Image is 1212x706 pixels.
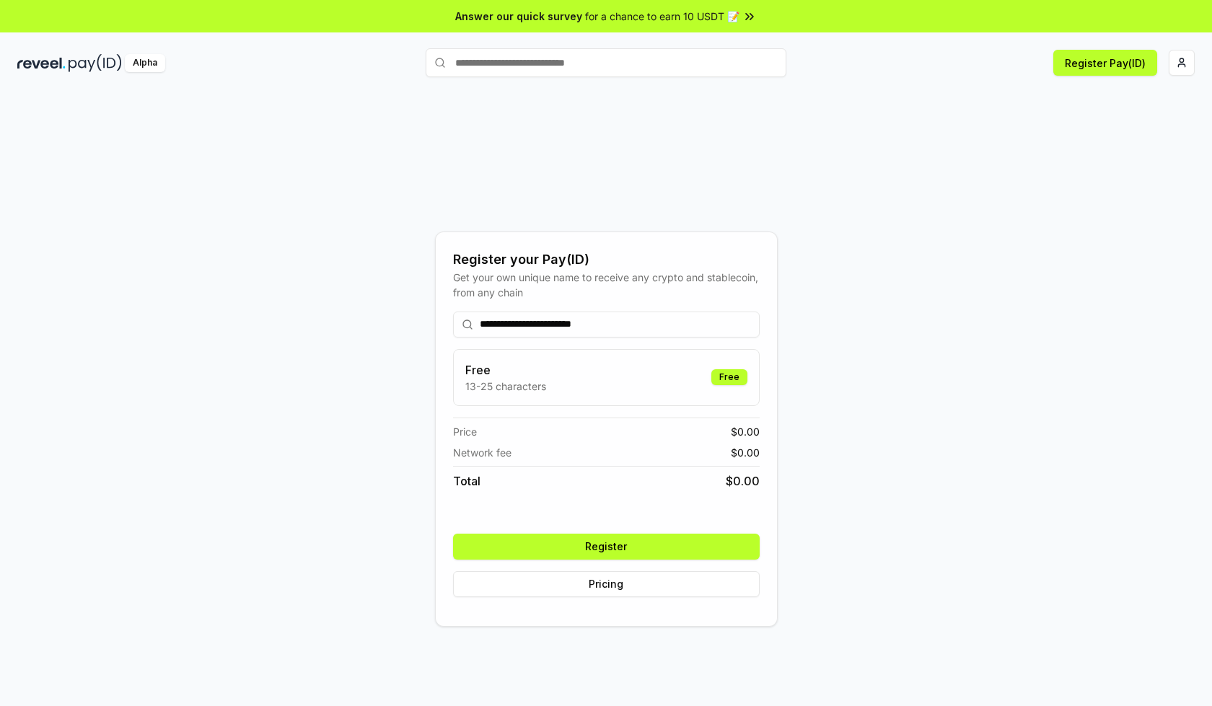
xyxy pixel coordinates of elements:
span: $ 0.00 [731,424,760,439]
span: for a chance to earn 10 USDT 📝 [585,9,739,24]
p: 13-25 characters [465,379,546,394]
img: reveel_dark [17,54,66,72]
span: $ 0.00 [726,472,760,490]
button: Register [453,534,760,560]
div: Free [711,369,747,385]
span: Price [453,424,477,439]
button: Register Pay(ID) [1053,50,1157,76]
button: Pricing [453,571,760,597]
div: Get your own unique name to receive any crypto and stablecoin, from any chain [453,270,760,300]
h3: Free [465,361,546,379]
div: Register your Pay(ID) [453,250,760,270]
span: Total [453,472,480,490]
span: Answer our quick survey [455,9,582,24]
img: pay_id [69,54,122,72]
span: $ 0.00 [731,445,760,460]
span: Network fee [453,445,511,460]
div: Alpha [125,54,165,72]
